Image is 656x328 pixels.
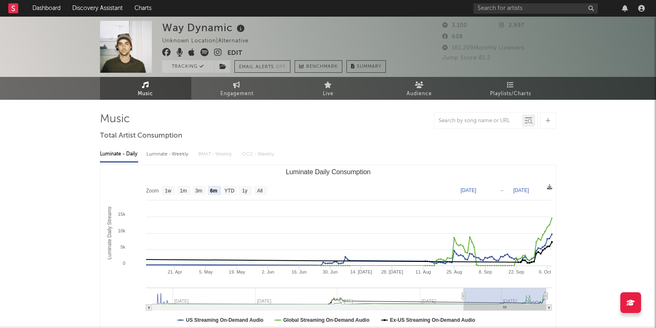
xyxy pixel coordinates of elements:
[191,77,283,100] a: Engagement
[283,317,369,323] text: Global Streaming On-Demand Audio
[508,269,524,274] text: 22. Sep
[162,21,247,35] div: Way Dynamic
[100,77,191,100] a: Music
[461,187,476,193] text: [DATE]
[539,269,551,274] text: 6. Oct
[118,212,125,217] text: 15k
[322,269,337,274] text: 30. Jun
[513,187,529,193] text: [DATE]
[390,317,475,323] text: Ex-US Streaming On-Demand Audio
[162,60,214,73] button: Tracking
[261,269,274,274] text: 2. Jun
[100,131,182,141] span: Total Artist Consumption
[242,188,247,194] text: 1y
[291,269,306,274] text: 16. Jun
[434,118,522,124] input: Search by song name or URL
[146,188,159,194] text: Zoom
[180,188,187,194] text: 1m
[490,89,531,99] span: Playlists/Charts
[138,89,153,99] span: Music
[442,34,463,39] span: 608
[442,23,467,28] span: 3,100
[499,23,524,28] span: 2,997
[165,188,171,194] text: 1w
[195,188,202,194] text: 3m
[350,269,372,274] text: 14. [DATE]
[473,3,598,14] input: Search for artists
[446,269,462,274] text: 25. Aug
[478,269,492,274] text: 8. Sep
[306,62,338,72] span: Benchmark
[442,45,524,51] span: 161,209 Monthly Listeners
[357,64,381,69] span: Summary
[295,60,342,73] a: Benchmark
[415,269,431,274] text: 11. Aug
[227,48,242,59] button: Edit
[199,269,213,274] text: 5. May
[146,147,190,161] div: Luminate - Weekly
[283,77,374,100] a: Live
[346,60,386,73] button: Summary
[407,89,432,99] span: Audience
[285,168,371,175] text: Luminate Daily Consumption
[465,77,556,100] a: Playlists/Charts
[381,269,403,274] text: 28. [DATE]
[162,36,258,46] div: Unknown Location | Alternative
[100,147,138,161] div: Luminate - Daily
[210,188,217,194] text: 6m
[499,187,504,193] text: →
[257,188,262,194] text: All
[120,244,125,249] text: 5k
[323,89,334,99] span: Live
[234,60,290,73] button: Email AlertsOff
[224,188,234,194] text: YTD
[186,317,263,323] text: US Streaming On-Demand Audio
[276,65,286,69] em: Off
[118,228,125,233] text: 10k
[168,269,182,274] text: 21. Apr
[374,77,465,100] a: Audience
[122,261,125,266] text: 0
[106,207,112,259] text: Luminate Daily Streams
[220,89,254,99] span: Engagement
[442,55,490,61] span: Jump Score: 81.2
[229,269,245,274] text: 19. May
